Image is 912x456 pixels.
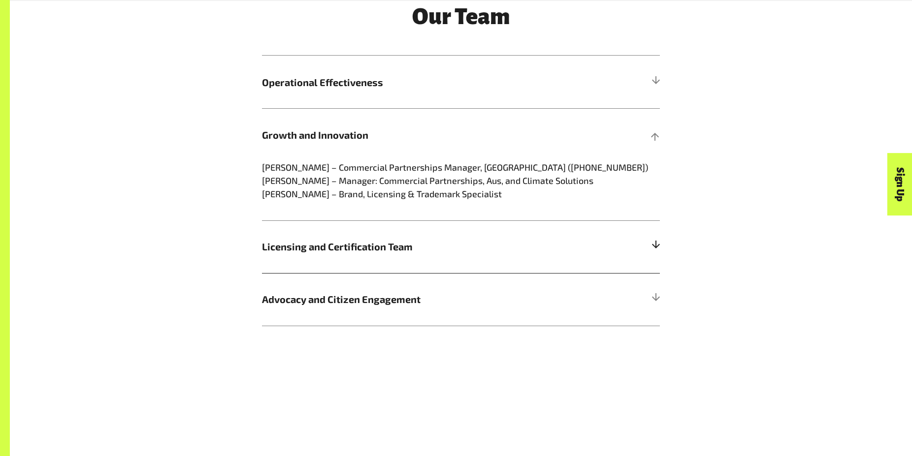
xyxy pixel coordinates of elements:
[262,127,560,142] span: Growth and Innovation
[262,75,560,90] span: Operational Effectiveness
[262,239,560,254] span: Licensing and Certification Team
[262,292,560,306] span: Advocacy and Citizen Engagement
[262,4,660,29] h2: Our Team
[262,161,660,201] p: [PERSON_NAME] – Commercial Partnerships Manager, [GEOGRAPHIC_DATA] ([PHONE_NUMBER]) [PERSON_NAME]...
